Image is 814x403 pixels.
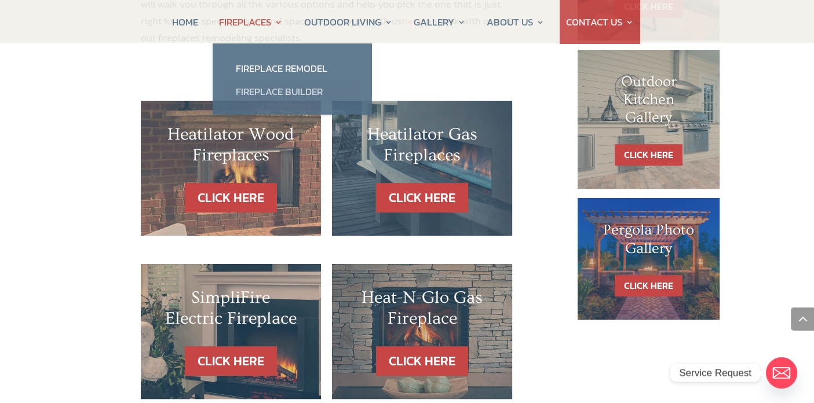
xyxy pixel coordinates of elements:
a: Email [766,357,797,389]
a: CLICK HERE [615,275,682,296]
a: CLICK HERE [376,346,468,376]
a: CLICK HERE [185,183,277,213]
h1: Outdoor Kitchen Gallery [601,73,697,133]
a: Fireplace Builder [224,80,360,103]
a: CLICK HERE [185,346,277,376]
a: CLICK HERE [615,144,682,166]
a: Fireplace Remodel [224,57,360,80]
h2: Heatilator Gas Fireplaces [355,124,489,171]
h1: Pergola Photo Gallery [601,221,697,263]
h2: Heatilator Wood Fireplaces [164,124,298,171]
h2: SimpliFire Electric Fireplace [164,287,298,335]
a: CLICK HERE [376,183,468,213]
h2: Heat-N-Glo Gas Fireplace [355,287,489,335]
